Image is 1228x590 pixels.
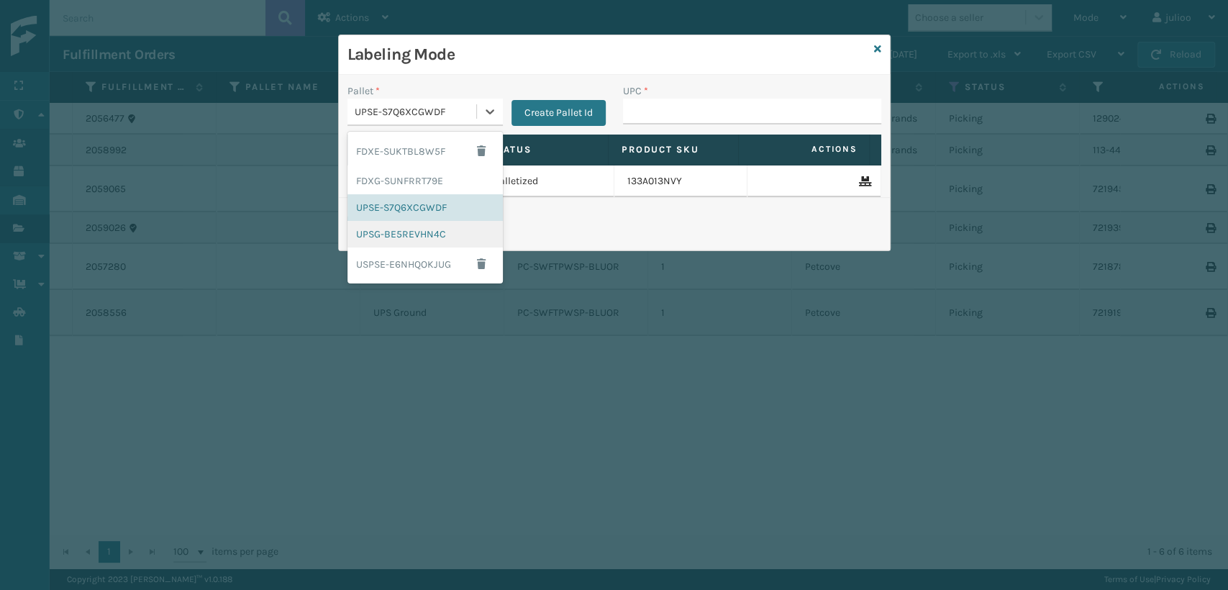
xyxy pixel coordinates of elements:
[743,137,866,161] span: Actions
[623,83,648,99] label: UPC
[347,168,503,194] div: FDXG-SUNFRRT79E
[481,165,614,197] td: Palletized
[859,176,868,186] i: Remove From Pallet
[491,143,595,156] label: Status
[347,83,380,99] label: Pallet
[355,104,478,119] div: UPSE-S7Q6XCGWDF
[347,248,503,281] div: USPSE-E6NHQOKJUG
[347,221,503,248] div: UPSG-BE5REVHN4C
[347,194,503,221] div: UPSE-S7Q6XCGWDF
[511,100,606,126] button: Create Pallet Id
[347,135,503,168] div: FDXE-SUKTBL8W5F
[622,143,726,156] label: Product SKU
[347,44,868,65] h3: Labeling Mode
[614,165,748,197] td: 133A013NVY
